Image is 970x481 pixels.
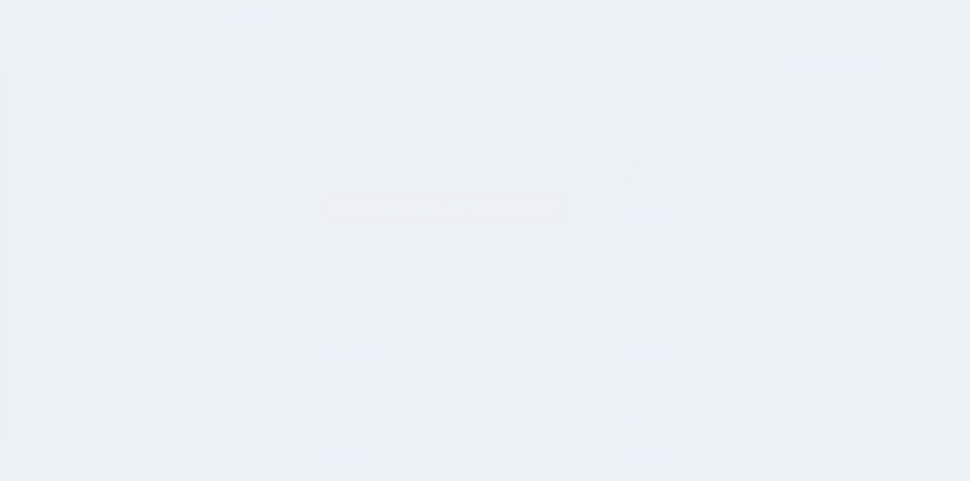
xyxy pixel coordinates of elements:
img: menu.png [23,56,34,65]
a: account area [616,118,666,128]
p: Workspace Settings [90,56,158,68]
a: Schedule Templates [69,421,198,441]
span: A social token has expired and needs to be re-authenticated… [97,9,213,23]
h4: Posting [73,138,193,146]
a: General [69,290,198,310]
a: refresh [412,199,433,207]
img: 293739338_113555524758435_6240255962081998429_n-bsa139531.jpg [613,291,642,321]
img: aDtjnaRy1nj-bsa139534.png [320,397,349,426]
p: WFH e-commerce side hustle group [613,410,866,421]
img: user_default_image.png [320,155,349,185]
img: 357774252_272542952131600_5124155199893867819_n-bsa140707.jpg [613,155,642,185]
h4: Drip Campaigns [73,347,193,355]
a: Dates & Times [69,171,198,191]
p: You are on the plan which means you can add up to social profiles. To unlink a profile from this ... [308,104,878,130]
b: Missinglettr Special [364,105,440,115]
p: Personal page [320,168,573,180]
span: Authentication expired. Please your credentials to prevent disruption. If you are being asked to ... [325,199,560,217]
a: Tell us how we can improve [857,455,958,469]
a: Social Profiles [69,151,198,171]
h4: Workspace [73,89,193,96]
p: [PERSON_NAME] Pat [613,291,866,304]
a: My Account [867,4,955,29]
img: Missinglettr [10,8,78,25]
a: Content Templates [69,441,198,462]
span: Social Profiles [308,49,683,60]
p: [PERSON_NAME] ([PERSON_NAME]… [320,155,573,168]
a: Content Sources [69,380,198,401]
p: MynuBeginning page [320,304,573,316]
p: [DOMAIN_NAME] vlogs 4 U account [613,168,866,180]
a: permissions issue [501,209,552,217]
a: Change Page [613,446,674,465]
a: Read More [225,9,273,24]
span: Social Token Expired. [97,9,156,16]
b: 25 [582,105,592,115]
a: Change Page [320,446,381,465]
a: Add social profile [786,52,878,76]
a: Custom Fonts [69,241,198,261]
h4: Content [73,208,193,215]
p: [PERSON_NAME] Pat [320,397,573,410]
a: Auto Schedule [69,310,198,331]
p: Joint Venture-win-win Collaboration group [320,410,573,421]
p: nubeginning_vlogs page [613,304,866,316]
img: aDtjnaRy1nj-bsa139535.png [613,397,642,426]
a: Change Profile [613,205,678,223]
h4: Curate [73,277,193,285]
a: Change Page [613,341,674,359]
a: Change Profile [320,341,385,359]
a: General [69,360,198,380]
a: General [69,101,198,122]
img: user_default_image.png [320,291,349,321]
a: Branding [69,220,198,241]
p: [PERSON_NAME] [320,291,573,304]
img: settings.png [73,56,85,68]
span: Add the social profiles that you'd like to send social content to. [308,65,683,78]
p: [PERSON_NAME] Pat [613,155,866,168]
a: URL Shortener [69,401,198,421]
p: [PERSON_NAME] Pat [613,397,866,410]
